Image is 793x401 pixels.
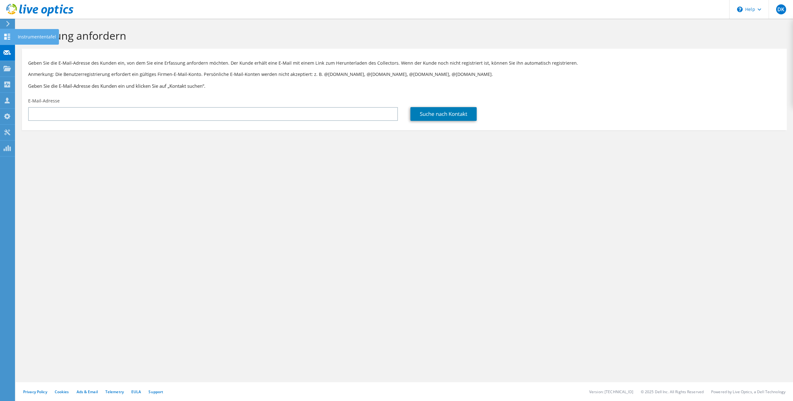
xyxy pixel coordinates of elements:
[55,389,69,394] a: Cookies
[28,71,780,78] p: Anmerkung: Die Benutzerregistrierung erfordert ein gültiges Firmen-E-Mail-Konto. Persönliche E-Ma...
[28,60,780,67] p: Geben Sie die E-Mail-Adresse des Kunden ein, von dem Sie eine Erfassung anfordern möchten. Der Ku...
[131,389,141,394] a: EULA
[23,389,47,394] a: Privacy Policy
[641,389,704,394] li: © 2025 Dell Inc. All Rights Reserved
[25,29,780,42] h1: Erfassung anfordern
[589,389,633,394] li: Version: [TECHNICAL_ID]
[28,98,60,104] label: E-Mail-Adresse
[776,4,786,14] span: DK
[737,7,743,12] svg: \n
[77,389,98,394] a: Ads & Email
[15,29,59,45] div: Instrumententafel
[148,389,163,394] a: Support
[410,107,477,121] a: Suche nach Kontakt
[28,82,780,89] h3: Geben Sie die E-Mail-Adresse des Kunden ein und klicken Sie auf „Kontakt suchen“.
[711,389,785,394] li: Powered by Live Optics, a Dell Technology
[105,389,124,394] a: Telemetry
